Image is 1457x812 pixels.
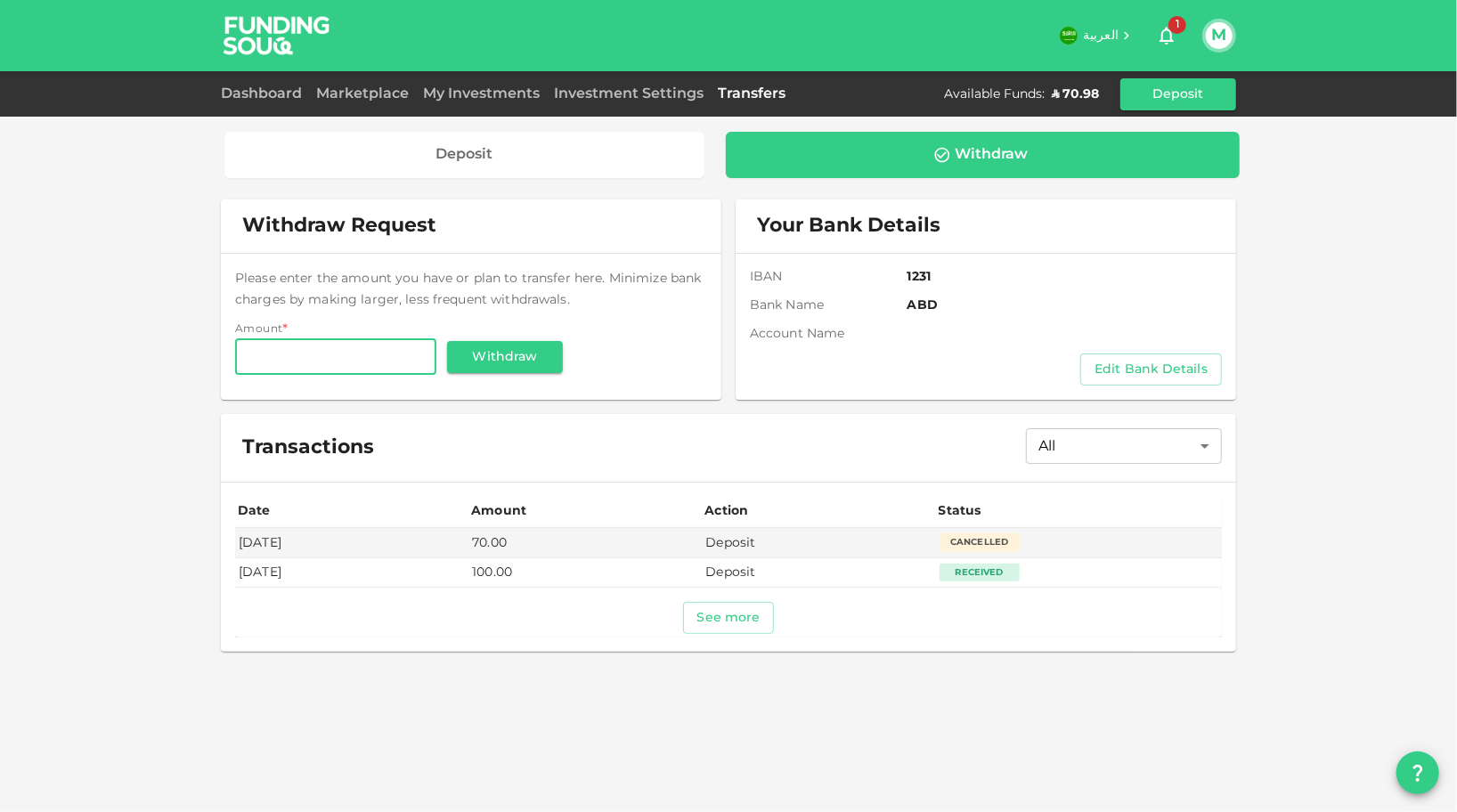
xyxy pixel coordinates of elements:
button: See more [683,602,775,634]
div: Available Funds : [944,85,1045,103]
span: IBAN [750,268,908,286]
span: العربية [1083,29,1119,42]
span: ABD [908,296,1222,314]
td: [DATE] [235,558,468,588]
span: Withdraw Request [242,214,436,239]
span: Bank Name [750,296,908,314]
a: Investment Settings [547,87,711,101]
div: Deposit [435,146,492,164]
button: M [1206,22,1233,49]
button: Withdraw [447,341,563,373]
div: Cancelled [940,533,1020,551]
a: Deposit [224,132,704,178]
td: Deposit [702,558,935,588]
a: Transfers [711,87,793,101]
span: 1 [1168,16,1186,34]
div: Date [238,500,271,522]
div: Withdraw [955,146,1029,164]
button: question [1396,751,1439,794]
a: Dashboard [221,87,309,101]
div: ʢ 70.98 [1052,85,1099,103]
button: 1 [1149,18,1184,53]
td: 70.00 [468,528,702,557]
div: Received [940,564,1020,581]
button: Edit Bank Details [1080,353,1222,386]
div: Status [939,500,981,522]
div: All [1026,428,1222,464]
span: Transactions [242,435,374,460]
div: Amount [471,500,526,522]
span: Amount [235,324,282,335]
a: Withdraw [726,132,1241,178]
td: Deposit [702,528,935,557]
td: [DATE] [235,528,468,557]
img: flag-sa.b9a346574cdc8950dd34b50780441f57.svg [1060,27,1078,45]
span: 1231 [908,268,1222,286]
div: Action [704,500,748,522]
td: 100.00 [468,558,702,588]
button: Deposit [1120,78,1236,110]
input: amount [235,339,436,375]
span: Your Bank Details [757,214,940,239]
span: Please enter the amount you have or plan to transfer here. Minimize bank charges by making larger... [235,272,701,306]
a: Marketplace [309,87,416,101]
a: My Investments [416,87,547,101]
span: Account name [750,325,908,343]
